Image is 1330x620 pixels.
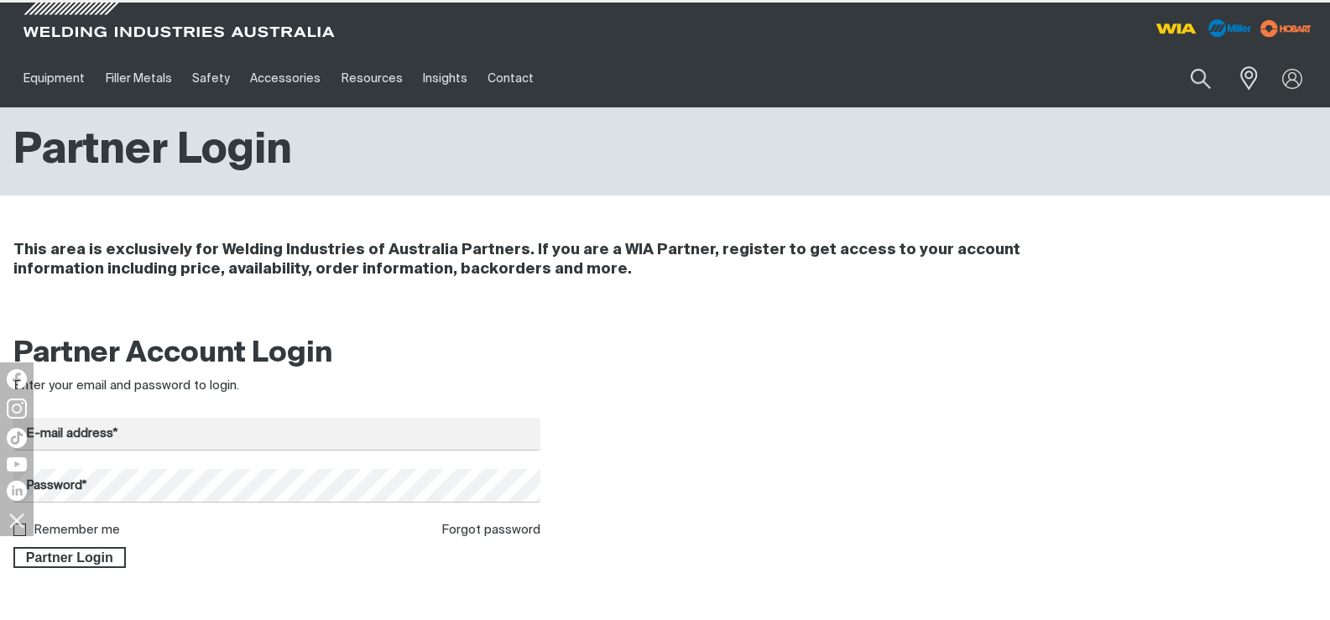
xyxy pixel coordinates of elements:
[13,49,95,107] a: Equipment
[95,49,181,107] a: Filler Metals
[15,547,124,569] span: Partner Login
[3,506,31,534] img: hide socials
[13,124,292,179] h1: Partner Login
[182,49,240,107] a: Safety
[331,49,413,107] a: Resources
[1172,59,1229,98] button: Search products
[477,49,544,107] a: Contact
[441,524,540,536] a: Forgot password
[13,49,991,107] nav: Main
[7,369,27,389] img: Facebook
[7,457,27,472] img: YouTube
[13,547,126,569] button: Partner Login
[13,377,540,396] div: Enter your email and password to login.
[13,241,1095,279] h4: This area is exclusively for Welding Industries of Australia Partners. If you are a WIA Partner, ...
[1151,59,1229,98] input: Product name or item number...
[413,49,477,107] a: Insights
[240,49,331,107] a: Accessories
[7,399,27,419] img: Instagram
[34,524,120,536] label: Remember me
[7,481,27,501] img: LinkedIn
[7,428,27,448] img: TikTok
[13,336,540,373] h2: Partner Account Login
[1255,16,1317,41] img: miller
